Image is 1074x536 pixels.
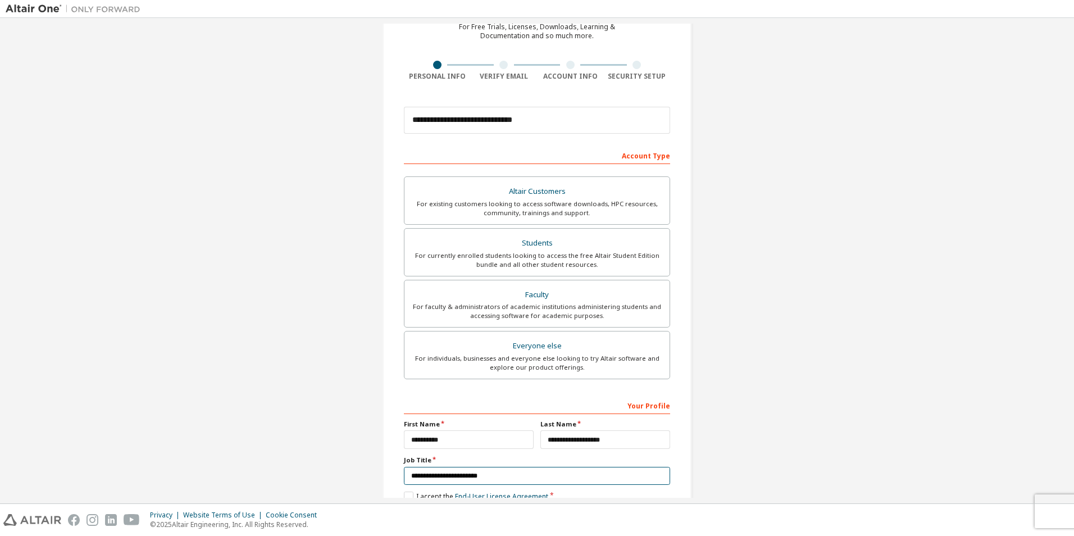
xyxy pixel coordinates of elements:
p: © 2025 Altair Engineering, Inc. All Rights Reserved. [150,520,324,529]
label: First Name [404,420,534,429]
div: Privacy [150,511,183,520]
div: For currently enrolled students looking to access the free Altair Student Edition bundle and all ... [411,251,663,269]
div: For faculty & administrators of academic institutions administering students and accessing softwa... [411,302,663,320]
img: Altair One [6,3,146,15]
div: Website Terms of Use [183,511,266,520]
label: Job Title [404,456,670,465]
div: Security Setup [604,72,671,81]
div: Your Profile [404,396,670,414]
a: End-User License Agreement [455,492,548,501]
img: facebook.svg [68,514,80,526]
img: altair_logo.svg [3,514,61,526]
div: Faculty [411,287,663,303]
div: Altair Customers [411,184,663,199]
label: I accept the [404,492,548,501]
div: Cookie Consent [266,511,324,520]
img: youtube.svg [124,514,140,526]
div: Account Type [404,146,670,164]
img: instagram.svg [87,514,98,526]
label: Last Name [540,420,670,429]
div: Verify Email [471,72,538,81]
div: Everyone else [411,338,663,354]
img: linkedin.svg [105,514,117,526]
div: For Free Trials, Licenses, Downloads, Learning & Documentation and so much more. [459,22,615,40]
div: Account Info [537,72,604,81]
div: For individuals, businesses and everyone else looking to try Altair software and explore our prod... [411,354,663,372]
div: For existing customers looking to access software downloads, HPC resources, community, trainings ... [411,199,663,217]
div: Personal Info [404,72,471,81]
div: Students [411,235,663,251]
